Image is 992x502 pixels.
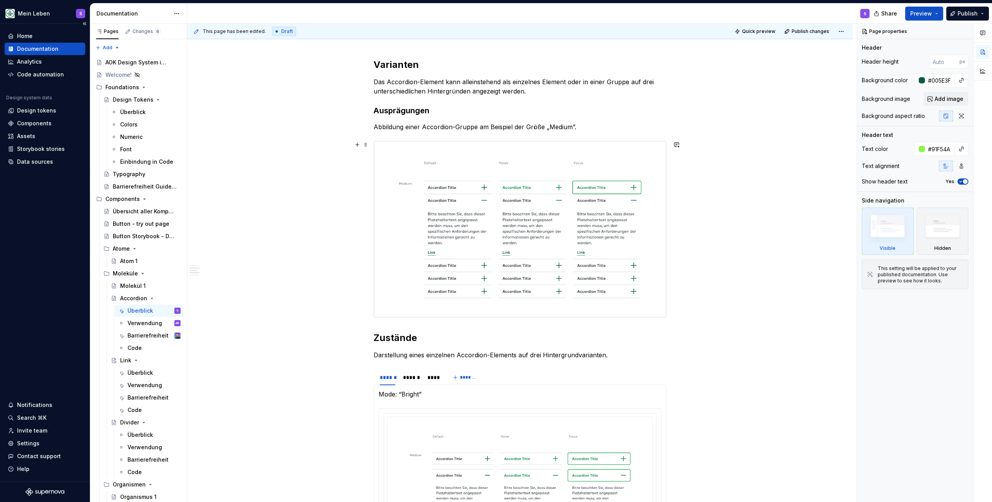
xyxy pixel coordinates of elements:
img: df5db9ef-aba0-4771-bf51-9763b7497661.png [5,9,15,18]
div: AB [176,319,179,327]
div: Verwendung [127,319,162,327]
div: Text alignment [862,162,899,170]
div: Design system data [6,95,52,101]
div: Colors [120,121,138,128]
div: Überblick [127,307,153,315]
a: Barrierefreiheit Guidelines [100,180,184,193]
div: Design Tokens [113,96,153,104]
span: 6 [155,28,161,35]
a: Design tokens [5,104,85,117]
div: Barrierefreiheit [127,332,169,339]
svg: Supernova Logo [26,488,64,496]
a: Design Tokens [100,93,184,106]
a: Überblick [115,429,184,441]
div: Accordion [120,294,147,302]
div: Einbindung in Code [120,158,173,166]
div: Header text [862,131,893,139]
a: Code [115,342,184,354]
div: Molekül 1 [120,282,146,290]
span: Preview [910,10,932,17]
div: Barrierefreiheit Guidelines [113,183,177,190]
div: Organismen [100,478,184,491]
div: Help [17,465,29,473]
div: Moleküle [113,270,138,277]
div: Button Storybook - Durchstich! [113,232,177,240]
a: Analytics [5,55,85,68]
p: Darstellung eines einzelnen Accordion-Elements auf drei Hintergrundvarianten. [374,350,666,360]
a: Numeric [108,131,184,143]
a: Übersicht aller Komponenten [100,205,184,218]
a: Verwendung [115,379,184,391]
div: Barrierefreiheit [127,394,169,402]
div: Text color [862,145,888,153]
input: Auto [925,73,955,87]
button: Help [5,463,85,475]
a: Assets [5,130,85,142]
div: S [79,10,82,17]
div: Components [93,193,184,205]
div: Analytics [17,58,42,66]
div: Überblick [127,431,153,439]
span: Share [881,10,897,17]
div: Code [127,468,142,476]
div: Side navigation [862,197,904,204]
img: Samuel [174,332,181,339]
div: Code automation [17,71,64,78]
div: Invite team [17,427,47,434]
span: Add image [935,95,963,103]
a: Button - try out page [100,218,184,230]
a: Einbindung in Code [108,156,184,168]
div: Link [120,357,131,364]
span: Quick preview [742,28,775,35]
label: Yes [945,178,954,185]
div: Organismen [113,481,146,488]
button: Publish changes [782,26,833,37]
button: Collapse sidebar [79,18,90,29]
div: Barrierefreiheit [127,456,169,464]
a: Barrierefreiheit [115,391,184,404]
div: Design tokens [17,107,56,114]
span: Add [103,45,112,51]
div: Verwendung [127,443,162,451]
button: Add [93,42,122,53]
div: Settings [17,440,40,447]
div: Documentation [96,10,170,17]
h2: Zustände [374,332,666,344]
div: Atome [100,242,184,255]
h3: Ausprägungen [374,105,666,116]
div: Organismus 1 [120,493,157,501]
div: Assets [17,132,35,140]
p: px [959,59,965,65]
div: Divider [120,419,139,426]
div: Numeric [120,133,143,141]
a: Überblick [115,367,184,379]
button: Preview [905,7,943,21]
div: Übersicht aller Komponenten [113,208,177,215]
a: Button Storybook - Durchstich! [100,230,184,242]
div: Überblick [127,369,153,377]
div: S [864,10,866,17]
div: Button - try out page [113,220,169,228]
a: VerwendungAB [115,317,184,329]
a: Barrierefreiheit [115,454,184,466]
div: Background aspect ratio [862,112,925,120]
button: Share [870,7,902,21]
div: Atom 1 [120,257,138,265]
button: Mein LebenS [2,5,88,22]
p: Das Accordion-Element kann alleinstehend als einzelnes Element oder in einer Gruppe auf drei unte... [374,77,666,96]
div: S [176,307,179,315]
a: Accordion [108,292,184,305]
div: Atome [113,245,130,253]
div: Background color [862,76,908,84]
a: Atom 1 [108,255,184,267]
button: Publish [946,7,989,21]
div: Home [17,32,33,40]
div: Visible [862,208,914,255]
div: Foundations [93,81,184,93]
div: Verwendung [127,381,162,389]
div: Mein Leben [18,10,50,17]
h2: Varianten [374,59,666,71]
div: Components [17,119,52,127]
img: 9ed527c3-3735-4040-99f2-c29620bebbcd.png [374,141,666,317]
